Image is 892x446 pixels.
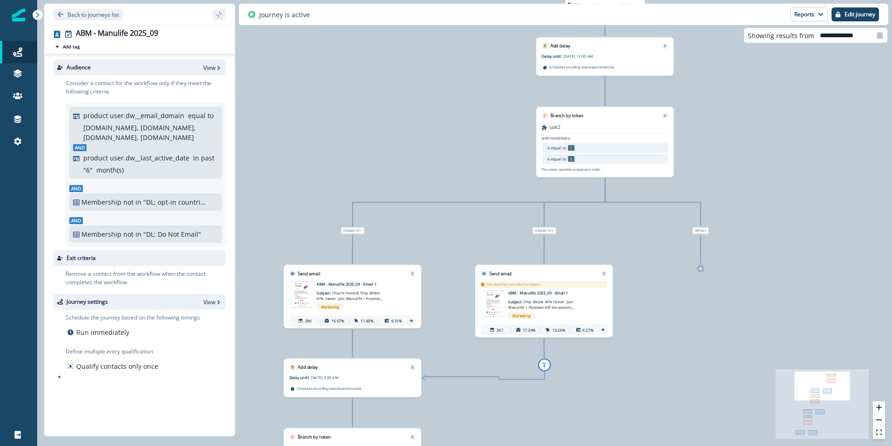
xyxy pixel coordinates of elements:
p: Journey is active [259,10,310,20]
p: ABM - Manulife 2025_09 - Email 1 [316,281,402,286]
p: equal to [188,111,214,120]
p: Audience [67,63,91,72]
button: fit view [873,426,885,439]
p: 11.83% [361,318,374,324]
div: ABM - Manulife 2025_09 [76,29,158,39]
img: Inflection [12,8,25,21]
p: Define multiple entry qualification [66,347,160,356]
button: Add tag [54,43,81,50]
span: is equal to 1 [341,227,364,234]
p: Subject: [508,296,575,310]
p: Back to journeys list [67,11,119,19]
p: Consider a contact for the workflow only if they meet the following criteria [66,79,226,96]
p: 1 [568,145,575,151]
button: Go back [54,9,123,20]
p: month(s) [96,165,124,175]
span: [You’re Invited] Ship Better APIs Faster: Join Manulife + Postman API Innovation Hour - Virtual [316,290,382,306]
p: "DL: opt-in countries + country = blank" [143,197,206,207]
p: Exit criteria [67,254,96,262]
p: 2 [568,156,575,162]
button: Edit journey [832,7,879,21]
p: Run immediately [76,327,129,337]
p: is equal to [547,156,566,162]
p: Edit journey [845,11,875,18]
div: is equal to 1 [301,227,404,234]
p: Scheduled according to workspace timezone [549,65,614,70]
div: Add delayRemoveDelay until:[DATE] 11:00 AMScheduled according toworkspacetimezone [536,37,674,76]
p: Branch by token [550,113,583,119]
g: Edge from 9c8d77e1-aa7f-4cd4-81aa-def46a034be0 to node-edge-labelbcbe41c3-7209-4675-bf18-8646c75b... [353,178,605,226]
g: Edge from f1f143ee-9c37-466d-b1fa-c3ea6c481883 to cf19cd4a-1618-495d-85a9-19c7ef2fd0b5 [422,371,544,379]
div: Send emailRemoveThis asset has overrides for Subjectemail asset unavailableABM - Manulife 2025_09... [475,265,613,338]
p: with conditions: [542,135,570,141]
p: Journey settings [67,298,108,306]
span: is equal to 2 [532,227,556,234]
p: 13.26% [552,327,565,333]
img: email asset unavailable [481,291,506,316]
p: Send email [490,270,512,277]
p: Send email [298,270,320,277]
span: And [69,185,83,192]
p: Subject: [316,287,383,301]
span: Default [692,227,709,234]
span: And [73,144,87,151]
p: Add delay [550,43,570,49]
p: is equal to [547,145,566,151]
div: add-gotoremove-goto-linkremove-goto [510,359,577,372]
g: Edge from 9c8d77e1-aa7f-4cd4-81aa-def46a034be0 to node-edge-label1e9dd1d4-09eb-425a-8366-b1d0ae07... [605,178,700,226]
p: This asset has overrides for Subject [487,282,540,287]
p: [DOMAIN_NAME], [DOMAIN_NAME], [DOMAIN_NAME], [DOMAIN_NAME] [83,123,216,142]
p: 16.67% [331,318,344,324]
button: sidebar collapse toggle [213,9,226,20]
p: Scheduled according to workspace timezone [297,386,362,392]
span: And [69,217,83,224]
button: add-goto [538,359,551,372]
p: not in [123,229,141,239]
p: Add delay [298,364,318,371]
g: Edge from 9c8d77e1-aa7f-4cd4-81aa-def46a034be0 to node-edge-label3c05a892-8231-45c9-b92e-89f51dee... [544,178,605,226]
span: Ship Better APIs Faster: Join Manulife + Postman API Innovation Hour - Virtual [508,300,574,316]
p: split2 [549,124,560,131]
div: Add delayRemoveDelay until:[DATE] 9:00 AMScheduled according toworkspacetimezone [284,359,422,397]
p: 6.31% [391,318,402,324]
button: View [203,298,222,306]
p: Showing results from [748,31,814,40]
button: zoom out [873,414,885,426]
span: Marketing [316,303,343,310]
p: ABM - Manulife 2025_09 - Email 1 [508,290,594,296]
p: Schedule the journey based on the following timings [66,313,200,322]
button: Reports [790,7,828,21]
p: Membership [81,197,121,207]
p: " 6 " [83,165,93,175]
p: 6.27% [583,327,593,333]
button: zoom in [873,401,885,414]
p: in past [193,153,215,163]
p: Remove a contact from the workflow when the contact completes the workflow [66,270,226,286]
div: Send emailRemoveemail asset unavailableABM - Manulife 2025_09 - Email 1Subject: [You’re Invited] ... [284,265,422,328]
p: Add tag [63,44,80,49]
div: is equal to 2 [493,227,596,234]
p: View [203,298,215,306]
p: [DATE] 11:00 AM [563,53,630,59]
div: Branch by tokenRemovesplit2with conditions:is equal to 1is equal to 2The values would be evaluate... [536,107,674,178]
span: Marketing [508,313,535,319]
div: Default [649,227,752,234]
p: product user.dw__email_domain [83,111,184,120]
p: Membership [81,229,121,239]
p: The values would be evaluated in order. [542,167,601,172]
p: product user.dw__last_active_date [83,153,189,163]
p: Delay until: [542,53,563,59]
p: Branch by token [298,434,331,440]
p: "DL: Do Not Email" [143,229,206,239]
p: 367 [496,327,503,333]
p: 17.29% [523,327,536,333]
p: not in [123,197,141,207]
p: Delay until: [289,375,311,380]
p: [DATE] 9:00 AM [311,375,378,380]
p: 396 [305,318,312,324]
img: email asset unavailable [289,282,315,307]
p: View [203,64,215,72]
p: Qualify contacts only once [76,361,158,371]
button: View [203,64,222,72]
